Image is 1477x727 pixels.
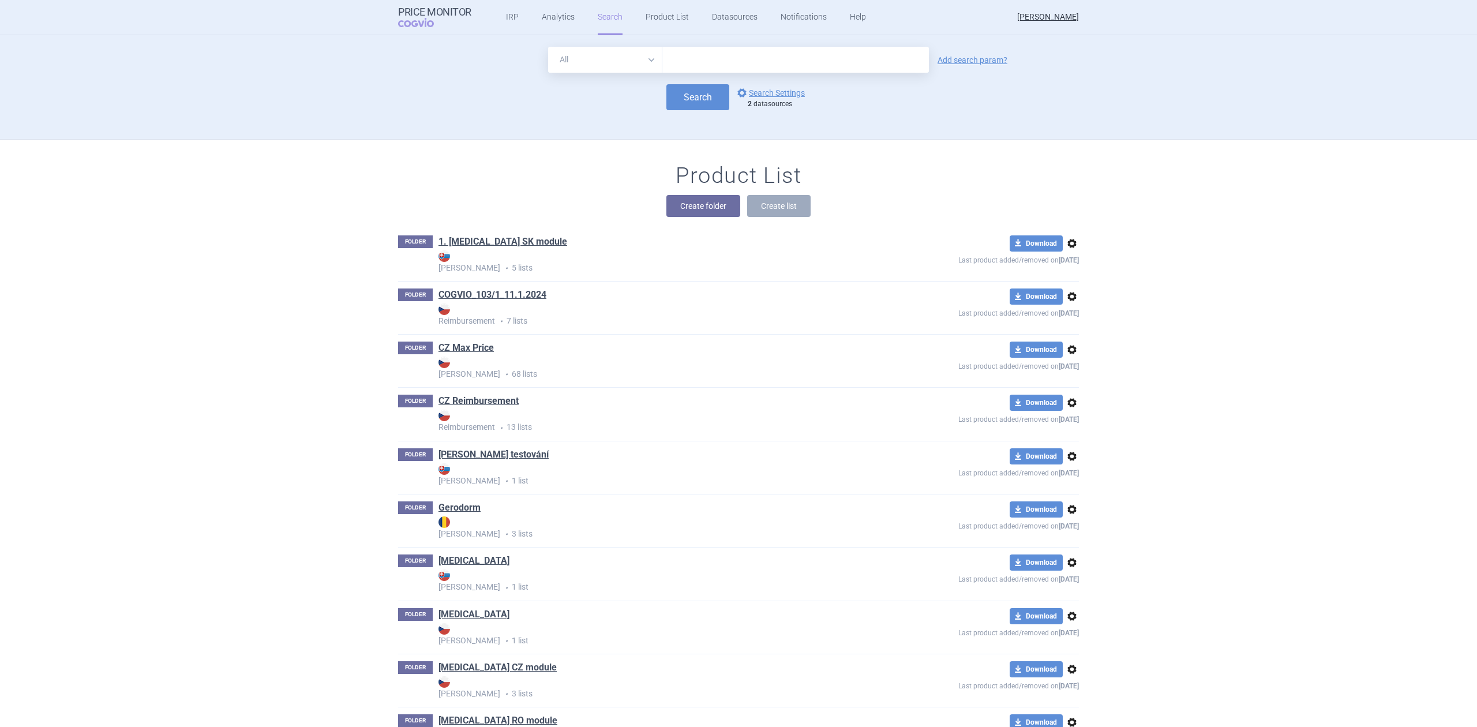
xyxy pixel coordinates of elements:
i: • [500,263,512,274]
p: FOLDER [398,342,433,354]
strong: [DATE] [1059,256,1079,264]
p: 7 lists [438,303,875,327]
p: Last product added/removed on [875,305,1079,319]
a: CZ Max Price [438,342,494,354]
i: • [500,582,512,594]
button: Create folder [666,195,740,217]
button: Download [1010,554,1063,571]
a: CZ Reimbursement [438,395,519,407]
h1: Product List [676,163,801,189]
strong: [DATE] [1059,522,1079,530]
img: CZ [438,357,450,368]
button: Download [1010,501,1063,518]
button: Download [1010,395,1063,411]
i: • [500,688,512,700]
button: Download [1010,288,1063,305]
h1: CZ Max Price [438,342,494,357]
a: COGVIO_103/1_11.1.2024 [438,288,546,301]
strong: [DATE] [1059,415,1079,424]
div: datasources [748,100,811,109]
img: CZ [438,676,450,688]
p: 1 list [438,463,875,487]
i: • [500,475,512,487]
img: SK [438,463,450,475]
img: CZ [438,410,450,421]
strong: [PERSON_NAME] [438,357,875,379]
img: CZ [438,623,450,635]
strong: [PERSON_NAME] [438,623,875,645]
h1: Humira [438,608,509,623]
strong: Reimbursement [438,410,875,432]
h1: 1. Humira SK module [438,235,567,250]
strong: [DATE] [1059,469,1079,477]
strong: [PERSON_NAME] [438,569,875,591]
p: Last product added/removed on [875,518,1079,532]
a: [PERSON_NAME] testování [438,448,549,461]
a: Search Settings [735,86,805,100]
img: CZ [438,303,450,315]
p: Last product added/removed on [875,358,1079,372]
strong: [PERSON_NAME] [438,250,875,272]
h1: COGVIO_103/1_11.1.2024 [438,288,546,303]
a: 1. [MEDICAL_DATA] SK module [438,235,567,248]
a: Gerodorm [438,501,481,514]
p: FOLDER [398,448,433,461]
p: Last product added/removed on [875,252,1079,266]
p: FOLDER [398,235,433,248]
h1: Humira [438,554,509,569]
a: [MEDICAL_DATA] [438,608,509,621]
button: Download [1010,342,1063,358]
p: Last product added/removed on [875,677,1079,692]
p: FOLDER [398,501,433,514]
h1: Gerodorm [438,501,481,516]
p: 68 lists [438,357,875,380]
button: Download [1010,235,1063,252]
img: RO [438,516,450,528]
i: • [500,529,512,540]
img: SK [438,569,450,581]
a: [MEDICAL_DATA] CZ module [438,661,557,674]
p: Last product added/removed on [875,571,1079,585]
p: 13 lists [438,410,875,433]
p: Last product added/removed on [875,411,1079,425]
i: • [500,369,512,380]
strong: [DATE] [1059,629,1079,637]
a: Add search param? [938,56,1007,64]
button: Download [1010,608,1063,624]
p: FOLDER [398,608,433,621]
p: FOLDER [398,661,433,674]
strong: [PERSON_NAME] [438,516,875,538]
p: 3 lists [438,516,875,540]
span: COGVIO [398,18,450,27]
p: FOLDER [398,395,433,407]
p: 5 lists [438,250,875,274]
strong: Price Monitor [398,6,471,18]
h1: Eli testování [438,448,549,463]
button: Download [1010,661,1063,677]
p: 3 lists [438,676,875,700]
i: • [495,316,507,327]
p: FOLDER [398,714,433,727]
i: • [495,422,507,434]
p: 1 list [438,569,875,593]
strong: [DATE] [1059,309,1079,317]
i: • [500,635,512,647]
strong: [DATE] [1059,362,1079,370]
strong: 2 [748,100,752,108]
p: Last product added/removed on [875,624,1079,639]
button: Create list [747,195,811,217]
strong: [PERSON_NAME] [438,676,875,698]
strong: [PERSON_NAME] [438,463,875,485]
button: Search [666,84,729,110]
p: FOLDER [398,288,433,301]
strong: [DATE] [1059,682,1079,690]
p: FOLDER [398,554,433,567]
strong: Reimbursement [438,303,875,325]
img: SK [438,250,450,262]
h1: CZ Reimbursement [438,395,519,410]
p: 1 list [438,623,875,647]
button: Download [1010,448,1063,464]
a: [MEDICAL_DATA] RO module [438,714,557,727]
p: Last product added/removed on [875,464,1079,479]
h1: Humira CZ module [438,661,557,676]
